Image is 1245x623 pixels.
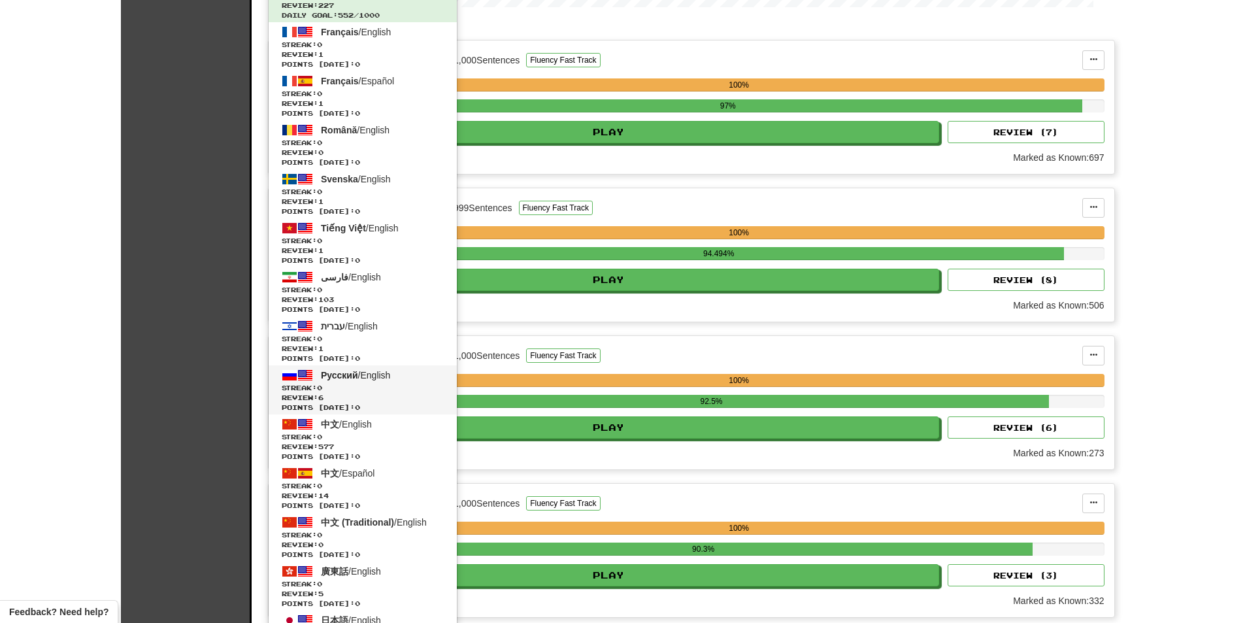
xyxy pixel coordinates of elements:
[282,89,444,99] span: Streak:
[317,433,322,441] span: 0
[317,482,322,490] span: 0
[321,27,391,37] span: / English
[282,187,444,197] span: Streak:
[454,349,520,362] div: 1,000 Sentences
[282,236,444,246] span: Streak:
[268,20,1115,33] p: In Progress
[282,138,444,148] span: Streak:
[269,562,457,611] a: 廣東話/EnglishStreak:0 Review:5Points [DATE]:0
[526,53,600,67] button: Fluency Fast Track
[321,517,427,528] span: / English
[278,121,940,143] button: Play
[282,40,444,50] span: Streak:
[321,223,399,233] span: / English
[282,393,444,403] span: Review: 6
[321,174,358,184] span: Svenska
[317,139,322,146] span: 0
[454,201,512,214] div: 999 Sentences
[321,321,345,331] span: עברית
[269,218,457,267] a: Tiếng Việt/EnglishStreak:0 Review:1Points [DATE]:0
[374,247,1064,260] div: 94.494%
[321,272,348,282] span: فارسی
[317,41,322,48] span: 0
[317,90,322,97] span: 0
[282,403,444,413] span: Points [DATE]: 0
[317,286,322,294] span: 0
[282,501,444,511] span: Points [DATE]: 0
[278,416,940,439] button: Play
[321,125,390,135] span: / English
[278,269,940,291] button: Play
[282,109,444,118] span: Points [DATE]: 0
[282,59,444,69] span: Points [DATE]: 0
[282,383,444,393] span: Streak:
[321,419,372,429] span: / English
[321,223,366,233] span: Tiếng Việt
[282,285,444,295] span: Streak:
[321,76,359,86] span: Français
[317,188,322,195] span: 0
[269,267,457,316] a: فارسی/EnglishStreak:0 Review:103Points [DATE]:0
[948,564,1104,586] button: Review (3)
[282,10,444,20] span: Daily Goal: / 1000
[317,531,322,539] span: 0
[282,530,444,540] span: Streak:
[519,201,593,215] button: Fluency Fast Track
[321,566,348,577] span: 廣東話
[454,54,520,67] div: 1,000 Sentences
[374,543,1033,556] div: 90.3%
[282,334,444,344] span: Streak:
[282,197,444,207] span: Review: 1
[269,316,457,365] a: עברית/EnglishStreak:0 Review:1Points [DATE]:0
[321,566,381,577] span: / English
[321,174,391,184] span: / English
[282,158,444,167] span: Points [DATE]: 0
[282,148,444,158] span: Review: 0
[321,517,394,528] span: 中文 (Traditional)
[282,442,444,452] span: Review: 577
[282,491,444,501] span: Review: 14
[374,395,1049,408] div: 92.5%
[948,269,1104,291] button: Review (8)
[282,579,444,589] span: Streak:
[269,22,457,71] a: Français/EnglishStreak:0 Review:1Points [DATE]:0
[317,237,322,244] span: 0
[321,27,359,37] span: Français
[321,370,390,380] span: / English
[269,365,457,414] a: Русский/EnglishStreak:0 Review:6Points [DATE]:0
[1013,299,1104,312] div: Marked as Known: 506
[282,354,444,363] span: Points [DATE]: 0
[282,295,444,305] span: Review: 103
[278,564,940,586] button: Play
[269,513,457,562] a: 中文 (Traditional)/EnglishStreak:0 Review:0Points [DATE]:0
[317,580,322,588] span: 0
[321,76,394,86] span: / Español
[338,11,354,19] span: 552
[948,121,1104,143] button: Review (7)
[269,71,457,120] a: Français/EspañolStreak:0 Review:1Points [DATE]:0
[282,599,444,609] span: Points [DATE]: 0
[282,1,444,10] span: Review: 227
[282,452,444,462] span: Points [DATE]: 0
[269,169,457,218] a: Svenska/EnglishStreak:0 Review:1Points [DATE]:0
[282,540,444,550] span: Review: 0
[948,416,1104,439] button: Review (6)
[317,335,322,343] span: 0
[321,468,374,479] span: / Español
[282,550,444,560] span: Points [DATE]: 0
[1013,446,1104,460] div: Marked as Known: 273
[9,605,108,618] span: Open feedback widget
[374,226,1104,239] div: 100%
[321,321,378,331] span: / English
[282,256,444,265] span: Points [DATE]: 0
[321,125,357,135] span: Română
[1013,151,1104,164] div: Marked as Known: 697
[526,496,600,511] button: Fluency Fast Track
[282,589,444,599] span: Review: 5
[321,419,339,429] span: 中文
[374,78,1104,92] div: 100%
[269,120,457,169] a: Română/EnglishStreak:0 Review:0Points [DATE]:0
[374,99,1082,112] div: 97%
[282,481,444,491] span: Streak:
[454,497,520,510] div: 1,000 Sentences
